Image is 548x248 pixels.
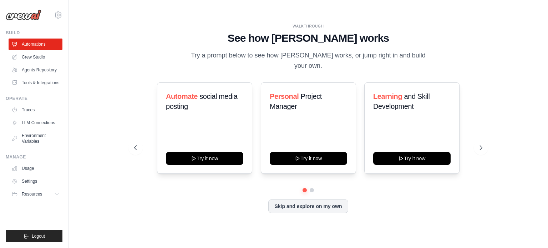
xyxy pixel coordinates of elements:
[166,152,243,165] button: Try it now
[166,92,238,110] span: social media posting
[9,188,62,200] button: Resources
[9,64,62,76] a: Agents Repository
[373,152,451,165] button: Try it now
[6,30,62,36] div: Build
[22,191,42,197] span: Resources
[9,163,62,174] a: Usage
[9,51,62,63] a: Crew Studio
[9,104,62,116] a: Traces
[134,32,482,45] h1: See how [PERSON_NAME] works
[270,92,299,100] span: Personal
[9,77,62,88] a: Tools & Integrations
[9,39,62,50] a: Automations
[32,233,45,239] span: Logout
[268,199,348,213] button: Skip and explore on my own
[9,176,62,187] a: Settings
[6,10,41,20] img: Logo
[6,96,62,101] div: Operate
[9,130,62,147] a: Environment Variables
[134,24,482,29] div: WALKTHROUGH
[9,117,62,128] a: LLM Connections
[373,92,402,100] span: Learning
[6,230,62,242] button: Logout
[270,92,322,110] span: Project Manager
[188,50,428,71] p: Try a prompt below to see how [PERSON_NAME] works, or jump right in and build your own.
[270,152,347,165] button: Try it now
[166,92,198,100] span: Automate
[6,154,62,160] div: Manage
